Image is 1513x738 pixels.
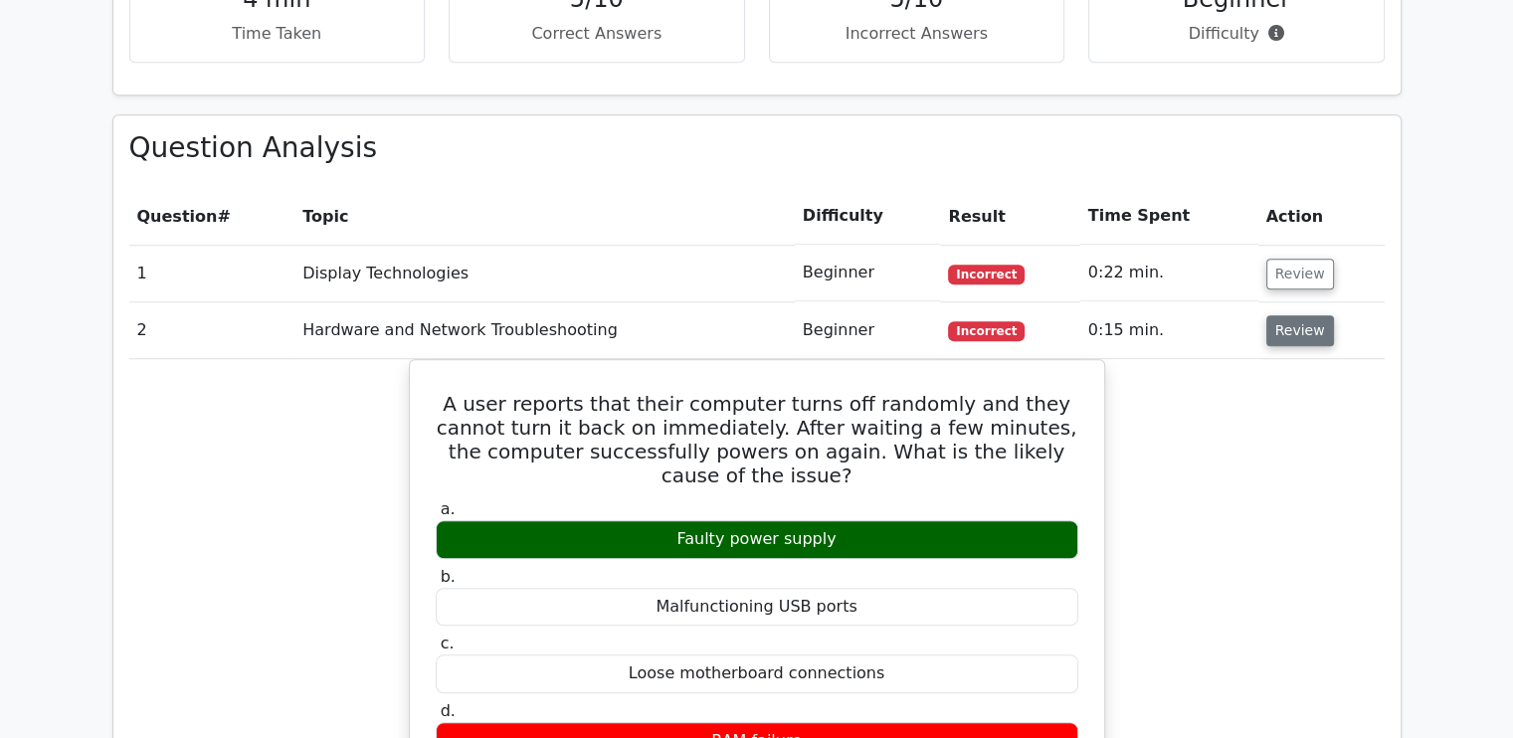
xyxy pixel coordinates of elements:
th: Result [940,188,1079,245]
div: Malfunctioning USB ports [436,588,1078,627]
div: Loose motherboard connections [436,654,1078,693]
p: Incorrect Answers [786,22,1048,46]
span: Question [137,207,218,226]
h3: Question Analysis [129,131,1385,165]
span: c. [441,634,455,652]
span: d. [441,701,456,720]
td: 0:15 min. [1080,302,1258,359]
td: 1 [129,245,295,301]
p: Time Taken [146,22,409,46]
p: Correct Answers [466,22,728,46]
span: Incorrect [948,321,1025,341]
button: Review [1266,259,1334,289]
td: Beginner [795,302,941,359]
th: Time Spent [1080,188,1258,245]
span: Incorrect [948,265,1025,284]
span: a. [441,499,456,518]
span: b. [441,567,456,586]
h5: A user reports that their computer turns off randomly and they cannot turn it back on immediately... [434,392,1080,487]
th: Difficulty [795,188,941,245]
th: Topic [294,188,795,245]
td: Display Technologies [294,245,795,301]
p: Difficulty [1105,22,1368,46]
div: Faulty power supply [436,520,1078,559]
td: Hardware and Network Troubleshooting [294,302,795,359]
td: Beginner [795,245,941,301]
th: # [129,188,295,245]
th: Action [1258,188,1385,245]
button: Review [1266,315,1334,346]
td: 0:22 min. [1080,245,1258,301]
td: 2 [129,302,295,359]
